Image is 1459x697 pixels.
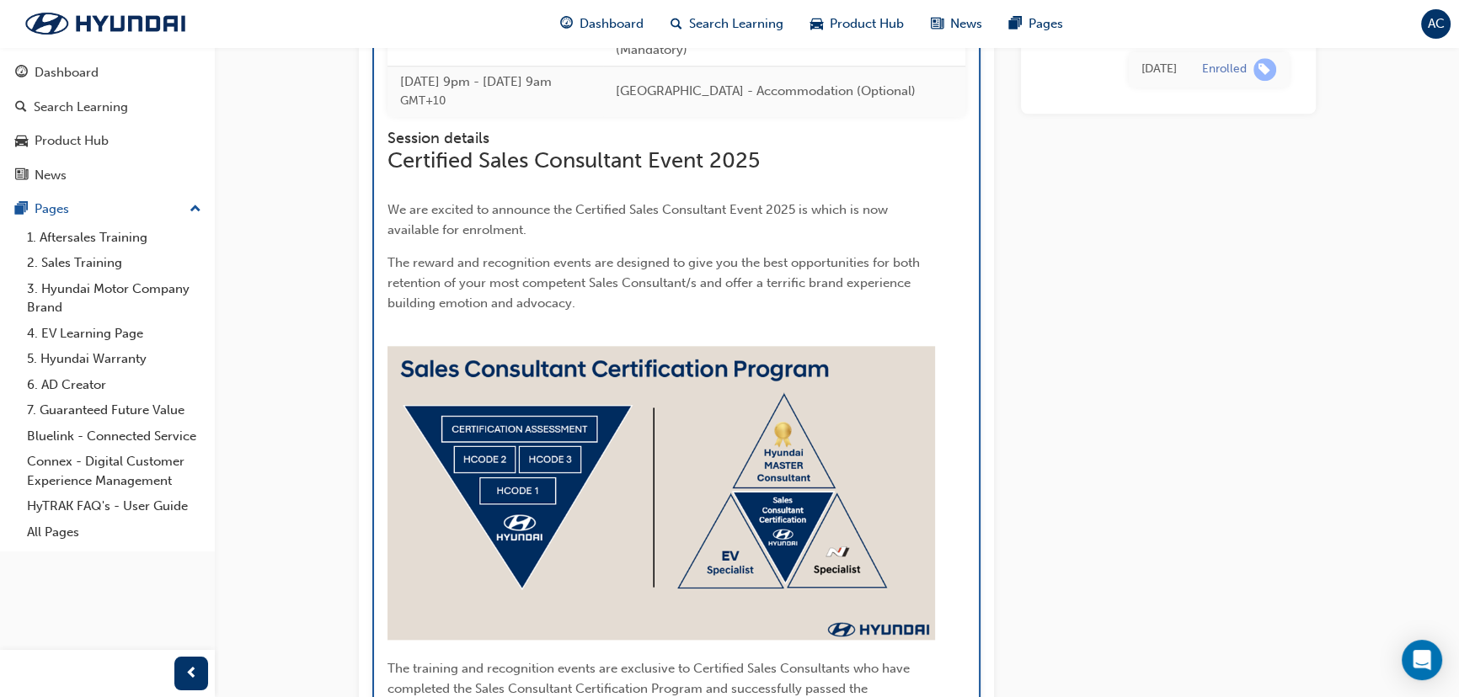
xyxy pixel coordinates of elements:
[20,321,208,347] a: 4. EV Learning Page
[7,92,208,123] a: Search Learning
[185,663,198,684] span: prev-icon
[387,147,760,173] span: Certified Sales Consultant Event 2025
[1428,14,1445,34] span: AC
[671,13,682,35] span: search-icon
[35,63,99,82] div: Dashboard
[34,98,128,117] div: Search Learning
[547,7,657,41] a: guage-iconDashboard
[15,66,28,81] span: guage-icon
[950,14,982,34] span: News
[797,7,917,41] a: car-iconProduct Hub
[1402,640,1442,680] div: Open Intercom Messenger
[1009,13,1022,35] span: pages-icon
[1141,60,1177,79] div: Thu Jul 10 2025 10:59:59 GMT+1000 (Australian Eastern Standard Time)
[20,397,208,423] a: 7. Guaranteed Future Value
[931,13,943,35] span: news-icon
[15,168,28,184] span: news-icon
[7,125,208,157] a: Product Hub
[20,493,208,519] a: HyTRAK FAQ's - User Guide
[1202,61,1247,77] div: Enrolled
[387,66,603,116] td: [DATE] 9pm - [DATE] 9am
[35,131,109,151] div: Product Hub
[7,194,208,225] button: Pages
[810,13,823,35] span: car-icon
[20,250,208,276] a: 2. Sales Training
[20,225,208,251] a: 1. Aftersales Training
[387,255,923,311] span: The reward and recognition events are designed to give you the best opportunities for both retent...
[15,100,27,115] span: search-icon
[387,202,891,237] span: We are excited to announce the Certified Sales Consultant Event 2025 is which is now available fo...
[15,202,28,217] span: pages-icon
[20,449,208,493] a: Connex - Digital Customer Experience Management
[1253,58,1276,81] span: learningRecordVerb_ENROLL-icon
[190,199,201,221] span: up-icon
[20,346,208,372] a: 5. Hyundai Warranty
[657,7,797,41] a: search-iconSearch Learning
[560,13,573,35] span: guage-icon
[35,166,67,185] div: News
[7,54,208,194] button: DashboardSearch LearningProduct HubNews
[830,14,904,34] span: Product Hub
[20,519,208,545] a: All Pages
[917,7,996,41] a: news-iconNews
[20,276,208,321] a: 3. Hyundai Motor Company Brand
[7,57,208,88] a: Dashboard
[7,160,208,191] a: News
[689,14,783,34] span: Search Learning
[15,134,28,149] span: car-icon
[996,7,1077,41] a: pages-iconPages
[8,6,202,41] img: Trak
[35,200,69,219] div: Pages
[1029,14,1063,34] span: Pages
[20,423,208,450] a: Bluelink - Connected Service
[400,93,446,108] span: Australian Eastern Standard Time GMT+10
[20,372,208,398] a: 6. AD Creator
[603,66,965,116] td: [GEOGRAPHIC_DATA] - Accommodation (Optional)
[580,14,644,34] span: Dashboard
[387,130,935,148] h4: Session details
[1421,9,1451,39] button: AC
